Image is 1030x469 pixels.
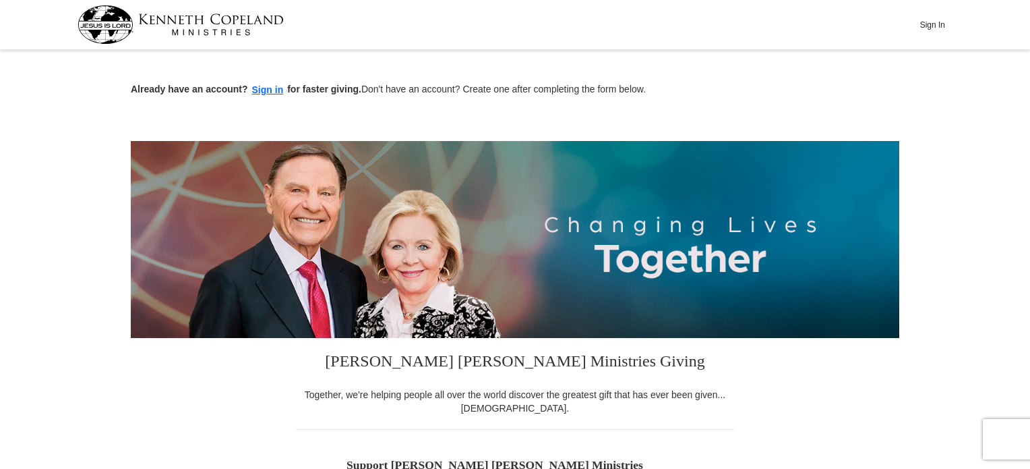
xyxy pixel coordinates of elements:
[78,5,284,44] img: kcm-header-logo.svg
[296,338,734,388] h3: [PERSON_NAME] [PERSON_NAME] Ministries Giving
[131,82,899,98] p: Don't have an account? Create one after completing the form below.
[912,14,952,35] button: Sign In
[296,388,734,415] div: Together, we're helping people all over the world discover the greatest gift that has ever been g...
[248,82,288,98] button: Sign in
[131,84,361,94] strong: Already have an account? for faster giving.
